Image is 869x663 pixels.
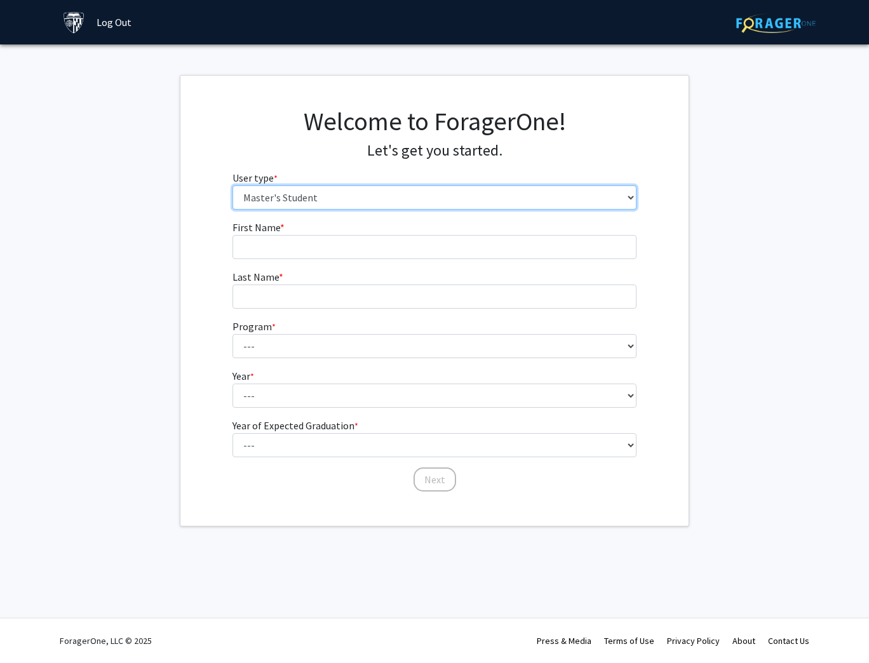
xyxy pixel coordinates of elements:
[232,170,278,185] label: User type
[232,271,279,283] span: Last Name
[667,635,720,646] a: Privacy Policy
[232,106,637,137] h1: Welcome to ForagerOne!
[537,635,591,646] a: Press & Media
[232,142,637,160] h4: Let's get you started.
[232,368,254,384] label: Year
[232,221,280,234] span: First Name
[232,418,358,433] label: Year of Expected Graduation
[736,13,816,33] img: ForagerOne Logo
[732,635,755,646] a: About
[60,619,152,663] div: ForagerOne, LLC © 2025
[604,635,654,646] a: Terms of Use
[63,11,85,34] img: Johns Hopkins University Logo
[10,606,54,653] iframe: Chat
[232,319,276,334] label: Program
[768,635,809,646] a: Contact Us
[414,467,456,492] button: Next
